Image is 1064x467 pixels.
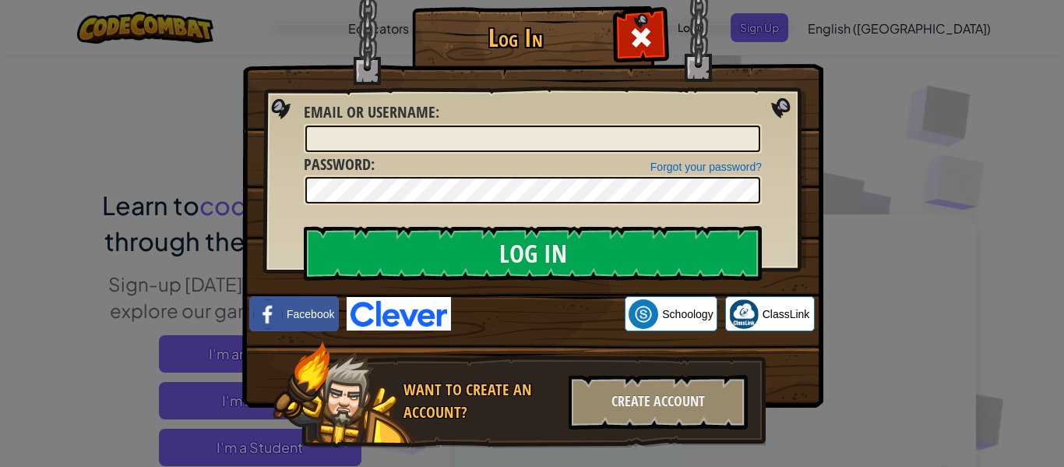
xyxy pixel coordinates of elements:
h1: Log In [416,24,615,51]
a: Forgot your password? [650,161,762,173]
div: Want to create an account? [403,379,559,423]
span: Facebook [287,306,334,322]
span: ClassLink [763,306,810,322]
img: schoology.png [629,299,658,329]
iframe: Sign in with Google Button [451,297,625,331]
span: Email or Username [304,101,435,122]
span: Schoology [662,306,713,322]
label: : [304,101,439,124]
img: facebook_small.png [253,299,283,329]
input: Log In [304,226,762,281]
span: Password [304,154,371,175]
img: clever-logo-blue.png [347,297,451,331]
label: : [304,154,375,176]
img: classlink-logo-small.png [729,299,759,329]
div: Create Account [569,375,748,430]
